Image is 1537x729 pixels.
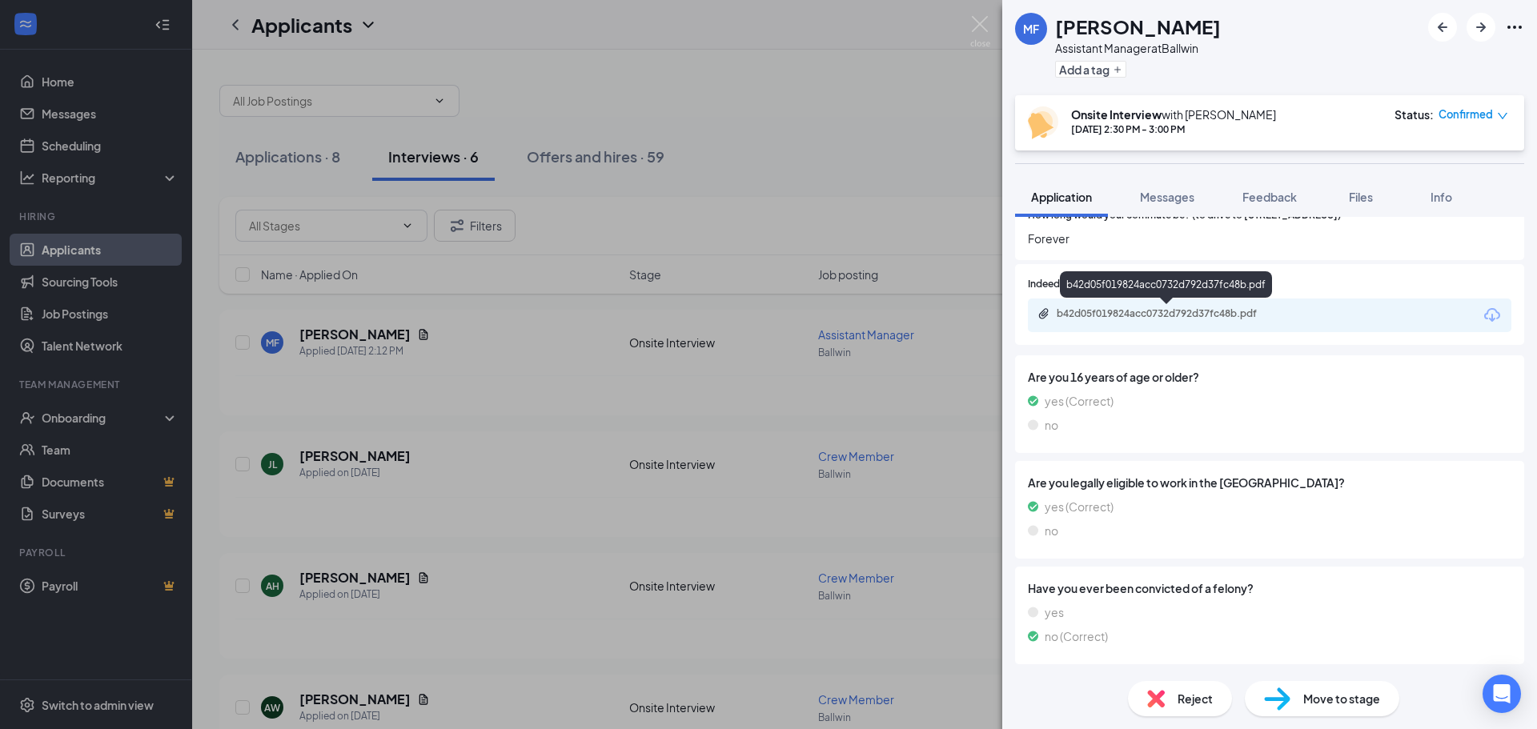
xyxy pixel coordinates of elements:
button: ArrowLeftNew [1428,13,1457,42]
span: Confirmed [1439,106,1493,122]
span: Info [1431,190,1452,204]
span: Indeed Resume [1028,277,1098,292]
span: Files [1349,190,1373,204]
span: Are you 16 years of age or older? [1028,368,1511,386]
span: Are you legally eligible to work in the [GEOGRAPHIC_DATA]? [1028,474,1511,491]
span: no (Correct) [1045,627,1108,645]
a: Paperclipb42d05f019824acc0732d792d37fc48b.pdf [1037,307,1297,322]
button: PlusAdd a tag [1055,61,1126,78]
svg: Download [1483,306,1502,325]
span: Forever [1028,230,1511,247]
span: no [1045,416,1058,434]
span: yes [1045,603,1064,621]
svg: Ellipses [1505,18,1524,37]
svg: ArrowLeftNew [1433,18,1452,37]
svg: Paperclip [1037,307,1050,320]
div: with [PERSON_NAME] [1071,106,1276,122]
h1: [PERSON_NAME] [1055,13,1221,40]
svg: ArrowRight [1471,18,1491,37]
div: b42d05f019824acc0732d792d37fc48b.pdf [1057,307,1281,320]
span: Reject [1178,690,1213,707]
span: Move to stage [1303,690,1380,707]
span: down [1497,110,1508,122]
div: b42d05f019824acc0732d792d37fc48b.pdf [1060,271,1272,298]
span: Messages [1140,190,1194,204]
div: Assistant Manager at Ballwin [1055,40,1221,56]
div: [DATE] 2:30 PM - 3:00 PM [1071,122,1276,136]
span: yes (Correct) [1045,392,1114,410]
span: Have you ever been convicted of a felony? [1028,579,1511,597]
span: no [1045,522,1058,539]
span: Application [1031,190,1092,204]
div: Status : [1395,106,1434,122]
svg: Plus [1113,65,1122,74]
b: Onsite Interview [1071,107,1162,122]
div: Open Intercom Messenger [1483,675,1521,713]
button: ArrowRight [1467,13,1495,42]
div: MF [1023,21,1039,37]
span: Feedback [1242,190,1297,204]
span: yes (Correct) [1045,498,1114,515]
